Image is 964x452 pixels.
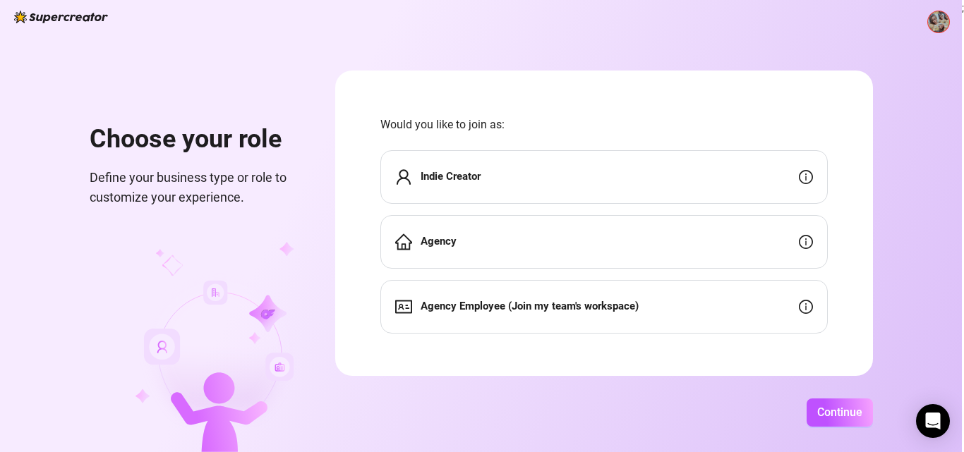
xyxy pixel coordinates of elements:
button: Continue [807,398,873,427]
span: info-circle [799,300,813,314]
span: info-circle [799,235,813,249]
span: Continue [817,405,862,419]
img: logo [14,11,108,23]
strong: Agency [421,235,457,248]
strong: Indie Creator [421,170,481,183]
span: idcard [395,298,412,315]
img: ACg8ocJMPzKLiG180p2YOXFyufpFZAeCagSD9ohX6UwUvr3Dj98dNtLS=s96-c [928,11,949,32]
span: info-circle [799,170,813,184]
div: Open Intercom Messenger [916,404,950,438]
span: Define your business type or role to customize your experience. [90,168,301,208]
h1: Choose your role [90,124,301,155]
span: Would you like to join as: [380,116,828,133]
span: home [395,233,412,250]
span: user [395,169,412,185]
strong: Agency Employee (Join my team's workspace) [421,300,639,312]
